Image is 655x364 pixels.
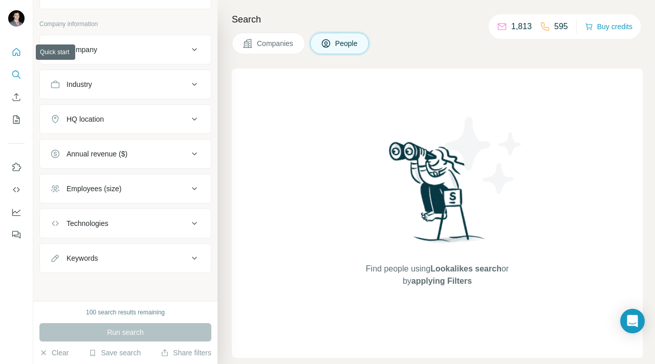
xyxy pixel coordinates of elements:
button: Save search [89,348,141,358]
div: 100 search results remaining [86,308,165,317]
div: Company [67,44,97,55]
button: Industry [40,72,211,97]
button: Search [8,65,25,84]
div: HQ location [67,114,104,124]
button: Share filters [161,348,211,358]
p: Company information [39,19,211,29]
div: Open Intercom Messenger [620,309,645,333]
button: My lists [8,110,25,129]
div: Employees (size) [67,184,121,194]
button: Employees (size) [40,176,211,201]
button: Feedback [8,225,25,244]
button: Dashboard [8,203,25,221]
div: Technologies [67,218,108,229]
div: Annual revenue ($) [67,149,127,159]
button: Quick start [8,43,25,61]
img: Surfe Illustration - Woman searching with binoculars [384,139,491,253]
button: Enrich CSV [8,88,25,106]
button: Buy credits [585,19,632,34]
button: Use Surfe API [8,180,25,199]
button: Company [40,37,211,62]
button: Annual revenue ($) [40,142,211,166]
div: Industry [67,79,92,89]
span: applying Filters [411,277,472,285]
p: 595 [554,20,568,33]
button: Use Surfe on LinkedIn [8,158,25,176]
span: Companies [257,38,294,49]
div: Keywords [67,253,98,263]
img: Surfe Illustration - Stars [438,109,530,201]
span: Lookalikes search [430,264,501,273]
span: Find people using or by [355,263,519,287]
button: Keywords [40,246,211,270]
button: Clear [39,348,69,358]
span: People [335,38,359,49]
button: HQ location [40,107,211,131]
h4: Search [232,12,643,27]
p: 1,813 [511,20,532,33]
img: Avatar [8,10,25,27]
button: Technologies [40,211,211,236]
